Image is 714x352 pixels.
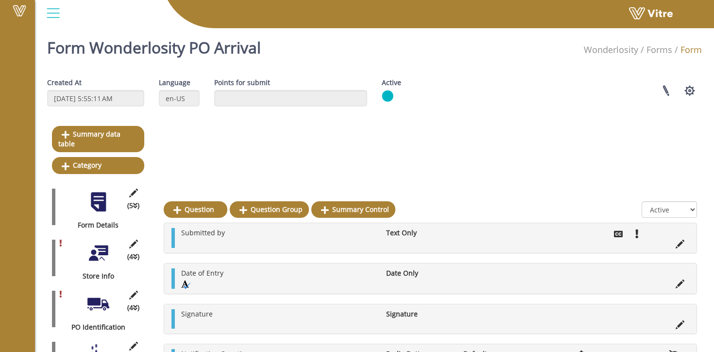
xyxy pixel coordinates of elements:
a: Question [164,201,227,218]
li: Form [672,44,702,56]
span: (5 ) [127,201,139,211]
a: Forms [646,44,672,55]
label: Created At [47,78,82,88]
a: Category [52,157,144,174]
div: PO Identification [52,322,137,332]
span: Date of Entry [181,268,223,278]
span: Signature [181,309,213,318]
label: Points for submit [214,78,270,88]
a: Summary data table [52,126,144,152]
a: Question Group [230,201,309,218]
span: 407 [584,44,638,55]
span: (4 ) [127,303,139,313]
span: (4 ) [127,252,139,262]
label: Active [382,78,401,88]
span: Submitted by [181,228,225,237]
div: Store Info [52,271,137,281]
li: Signature [381,309,458,319]
h1: Form Wonderlosity PO Arrival [47,24,261,66]
a: Summary Control [311,201,395,218]
img: yes [382,90,393,102]
div: Form Details [52,220,137,230]
li: Date Only [381,268,458,278]
li: Text Only [381,228,458,238]
label: Language [159,78,190,88]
